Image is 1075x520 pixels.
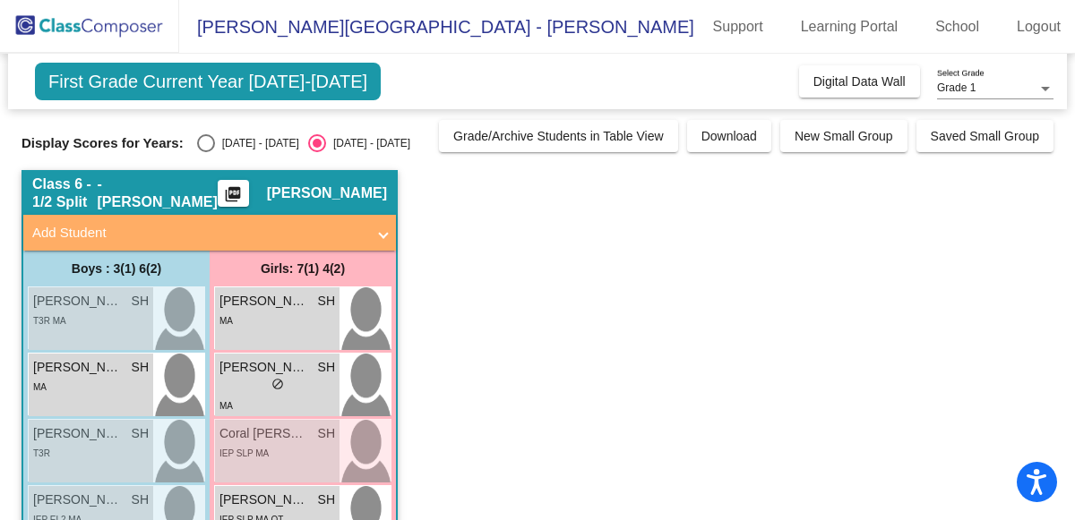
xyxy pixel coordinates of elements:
span: [PERSON_NAME] [267,184,387,202]
span: T3R [33,448,50,458]
button: Print Students Details [218,180,249,207]
span: [PERSON_NAME] III [33,424,123,443]
span: Saved Small Group [931,129,1039,143]
span: New Small Group [795,129,893,143]
span: - [PERSON_NAME] [98,175,218,211]
span: [PERSON_NAME][GEOGRAPHIC_DATA] - [PERSON_NAME] [179,13,694,41]
button: New Small Group [780,120,907,152]
div: Girls: 7(1) 4(2) [210,251,396,286]
span: Download [701,129,757,143]
button: Download [687,120,771,152]
button: Grade/Archive Students in Table View [439,120,678,152]
div: Boys : 3(1) 6(2) [23,251,210,286]
mat-radio-group: Select an option [197,134,410,152]
span: Class 6 - 1/2 Split [32,175,98,211]
span: Digital Data Wall [813,74,906,89]
span: MA [33,382,47,392]
a: Learning Portal [787,13,913,41]
span: [PERSON_NAME] [219,292,309,311]
span: SH [132,490,149,509]
button: Digital Data Wall [799,65,920,98]
span: [PERSON_NAME] [33,490,123,509]
mat-panel-title: Add Student [32,223,365,243]
span: Coral [PERSON_NAME] [219,424,309,443]
span: SH [132,424,149,443]
a: Support [699,13,778,41]
span: [PERSON_NAME] [219,490,309,509]
span: SH [318,490,335,509]
div: [DATE] - [DATE] [326,135,410,151]
span: T3R MA [33,316,66,326]
span: First Grade Current Year [DATE]-[DATE] [35,63,381,100]
button: Saved Small Group [916,120,1053,152]
a: Logout [1002,13,1075,41]
span: MA [219,401,233,411]
span: Grade 1 [937,81,976,94]
span: MA [219,316,233,326]
span: SH [132,292,149,311]
span: Grade/Archive Students in Table View [453,129,664,143]
div: [DATE] - [DATE] [215,135,299,151]
span: SH [318,292,335,311]
span: [PERSON_NAME] [PERSON_NAME] [33,358,123,377]
mat-expansion-panel-header: Add Student [23,215,396,251]
span: IEP SLP MA [219,448,269,458]
span: do_not_disturb_alt [271,378,284,390]
span: SH [132,358,149,377]
a: School [921,13,993,41]
span: SH [318,424,335,443]
span: [PERSON_NAME] Strand [219,358,309,377]
span: Display Scores for Years: [21,135,184,151]
span: [PERSON_NAME] [33,292,123,311]
span: SH [318,358,335,377]
mat-icon: picture_as_pdf [222,185,244,210]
